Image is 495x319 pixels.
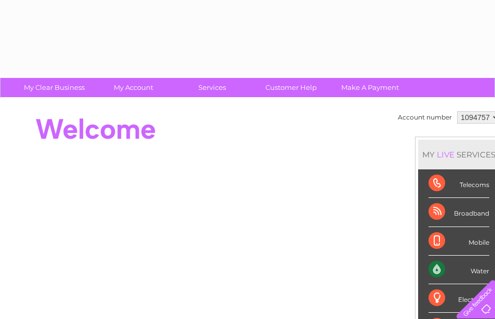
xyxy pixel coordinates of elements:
a: Make A Payment [327,78,413,97]
div: LIVE [435,150,457,159]
div: Mobile [429,227,489,256]
a: My Account [90,78,176,97]
a: Customer Help [248,78,334,97]
div: Broadband [429,198,489,227]
td: Account number [395,109,454,126]
div: Telecoms [429,169,489,198]
div: Electricity [429,284,489,313]
a: Services [169,78,255,97]
div: Water [429,256,489,284]
a: My Clear Business [11,78,97,97]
